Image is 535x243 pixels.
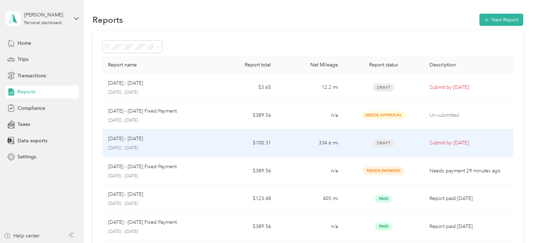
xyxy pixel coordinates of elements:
[496,204,535,243] iframe: Everlance-gr Chat Button Frame
[429,139,508,147] p: Submit by [DATE]
[375,222,392,230] span: Paid
[18,137,47,144] span: Data exports
[276,185,343,213] td: 405 mi
[108,79,143,87] p: [DATE] - [DATE]
[18,56,28,63] span: Trips
[276,213,343,241] td: n/a
[4,232,40,240] button: Help center
[209,74,276,102] td: $3.65
[24,11,68,19] div: [PERSON_NAME]
[108,219,177,226] p: [DATE] - [DATE] Fixed Payment
[429,112,508,119] p: Un-submitted
[18,40,31,47] span: Home
[18,88,35,95] span: Reports
[429,84,508,91] p: Submit by [DATE]
[276,157,343,185] td: n/a
[209,157,276,185] td: $389.56
[276,74,343,102] td: 12.2 mi
[108,107,177,115] p: [DATE] - [DATE] Fixed Payment
[375,195,392,203] span: Paid
[209,56,276,74] th: Report total
[18,153,36,160] span: Settings
[209,185,276,213] td: $123.48
[18,121,30,128] span: Taxes
[429,195,508,202] p: Report paid [DATE]
[349,62,418,68] div: Report status
[361,111,406,119] span: Needs Approval
[209,213,276,241] td: $389.56
[108,191,143,198] p: [DATE] - [DATE]
[108,229,204,235] p: [DATE] - [DATE]
[373,139,394,147] span: Draft
[108,163,177,171] p: [DATE] - [DATE] Fixed Payment
[18,72,46,79] span: Transactions
[108,90,204,96] p: [DATE] - [DATE]
[276,129,343,157] td: 334.6 mi
[373,84,394,92] span: Draft
[24,21,62,25] div: Personal dashboard
[424,56,513,74] th: Description
[479,14,523,26] button: New Report
[429,223,508,230] p: Report paid [DATE]
[276,102,343,130] td: n/a
[93,16,123,23] h1: Reports
[209,129,276,157] td: $100.31
[429,167,508,175] p: Needs payment 29 minutes ago
[108,145,204,151] p: [DATE] - [DATE]
[18,105,45,112] span: Compliance
[102,56,210,74] th: Report name
[209,102,276,130] td: $389.56
[108,135,143,143] p: [DATE] - [DATE]
[108,201,204,207] p: [DATE] - [DATE]
[108,117,204,124] p: [DATE] - [DATE]
[108,173,204,179] p: [DATE] - [DATE]
[363,167,404,175] span: Needs Payment
[276,56,343,74] th: Net Mileage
